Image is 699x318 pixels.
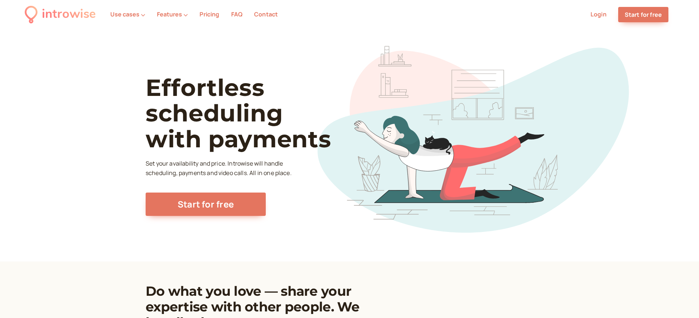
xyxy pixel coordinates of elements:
[618,7,668,22] a: Start for free
[25,4,96,24] a: introwise
[146,193,266,216] a: Start for free
[591,10,607,18] a: Login
[254,10,278,18] a: Contact
[157,11,188,18] button: Features
[146,75,357,152] h1: Effortless scheduling with payments
[200,10,219,18] a: Pricing
[110,11,145,18] button: Use cases
[146,159,293,178] p: Set your availability and price. Introwise will handle scheduling, payments and video calls. All ...
[42,4,96,24] div: introwise
[231,10,242,18] a: FAQ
